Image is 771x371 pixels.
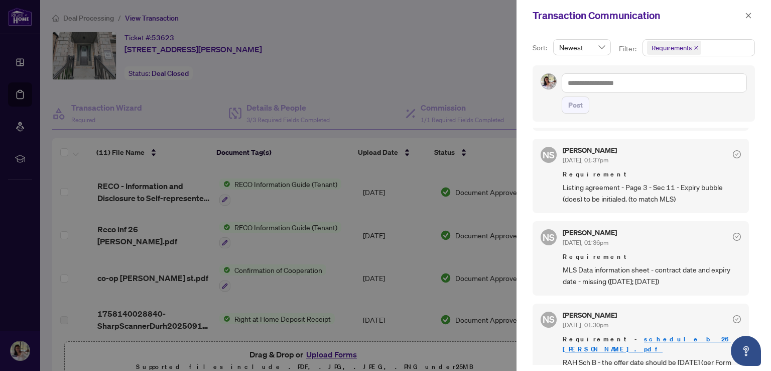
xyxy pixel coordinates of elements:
[652,43,692,53] span: Requirements
[563,156,608,164] span: [DATE], 01:37pm
[745,12,752,19] span: close
[563,239,608,246] span: [DATE], 01:36pm
[647,41,701,55] span: Requirements
[733,315,741,323] span: check-circle
[563,334,741,354] span: Requirement -
[559,40,605,55] span: Newest
[619,43,638,54] p: Filter:
[543,148,555,162] span: NS
[563,229,617,236] h5: [PERSON_NAME]
[562,97,589,114] button: Post
[563,321,608,329] span: [DATE], 01:30pm
[533,42,549,53] p: Sort:
[733,233,741,241] span: check-circle
[563,169,741,179] span: Requirement
[563,147,617,154] h5: [PERSON_NAME]
[563,335,731,353] a: schedule b 26 [PERSON_NAME].pdf
[563,312,617,319] h5: [PERSON_NAME]
[543,312,555,326] span: NS
[733,150,741,158] span: check-circle
[731,336,761,366] button: Open asap
[563,181,741,205] span: Listing agreement - Page 3 - Sec 11 - Expiry bubble (does) to be initialed. (to match MLS)
[563,252,741,262] span: Requirement
[694,45,699,50] span: close
[563,264,741,288] span: MLS Data information sheet - contract date and expiry date - missing ([DATE]; [DATE])
[543,230,555,244] span: NS
[533,8,742,23] div: Transaction Communication
[541,74,556,89] img: Profile Icon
